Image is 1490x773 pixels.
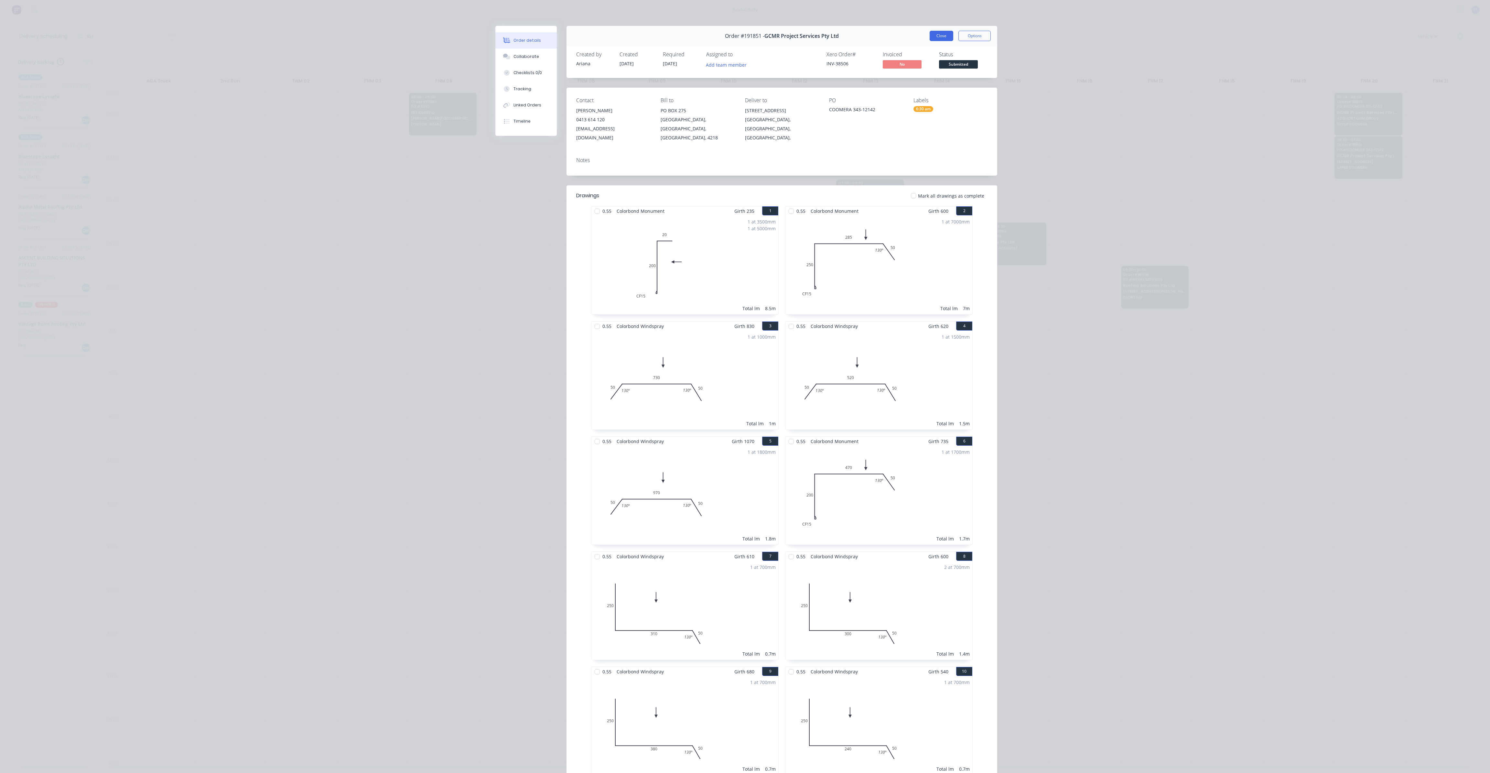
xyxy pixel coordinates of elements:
[762,437,778,446] button: 5
[576,60,612,67] div: Ariana
[748,225,776,232] div: 1 at 5000mm
[748,333,776,340] div: 1 at 1000mm
[732,437,754,446] span: Girth 1070
[808,552,860,561] span: Colorbond Windspray
[745,106,819,115] div: [STREET_ADDRESS]
[808,667,860,676] span: Colorbond Windspray
[495,97,557,113] button: Linked Orders
[748,449,776,455] div: 1 at 1800mm
[794,667,808,676] span: 0.55
[513,118,531,124] div: Timeline
[944,679,970,686] div: 1 at 700mm
[748,218,776,225] div: 1 at 3500mm
[785,446,972,545] div: 0CF1520047050130º1 at 1700mmTotal lm1.7m
[513,70,542,76] div: Checklists 0/0
[513,102,541,108] div: Linked Orders
[826,51,875,58] div: Xero Order #
[600,552,614,561] span: 0.55
[513,38,541,43] div: Order details
[661,106,735,142] div: PO BOX 275[GEOGRAPHIC_DATA], [GEOGRAPHIC_DATA], [GEOGRAPHIC_DATA], 4218
[765,766,776,772] div: 0.7m
[808,321,860,331] span: Colorbond Windspray
[576,97,650,103] div: Contact
[614,552,666,561] span: Colorbond Windspray
[745,97,819,103] div: Deliver to
[750,679,776,686] div: 1 at 700mm
[794,437,808,446] span: 0.55
[661,115,735,142] div: [GEOGRAPHIC_DATA], [GEOGRAPHIC_DATA], [GEOGRAPHIC_DATA], 4218
[576,51,612,58] div: Created by
[600,206,614,216] span: 0.55
[944,564,970,571] div: 2 at 700mm
[495,113,557,129] button: Timeline
[591,331,778,430] div: 05073050130º130º1 at 1000mmTotal lm1m
[939,60,978,68] span: Submitted
[661,97,735,103] div: Bill to
[883,51,931,58] div: Invoiced
[620,60,634,67] span: [DATE]
[762,321,778,331] button: 3
[829,106,903,115] div: COOMERA 343-12142
[495,81,557,97] button: Tracking
[936,420,954,427] div: Total lm
[769,420,776,427] div: 1m
[942,333,970,340] div: 1 at 1500mm
[576,157,988,163] div: Notes
[495,65,557,81] button: Checklists 0/0
[928,437,948,446] span: Girth 735
[614,321,666,331] span: Colorbond Windspray
[936,650,954,657] div: Total lm
[742,766,760,772] div: Total lm
[942,218,970,225] div: 1 at 7000mm
[794,206,808,216] span: 0.55
[734,321,754,331] span: Girth 830
[928,667,948,676] span: Girth 540
[942,449,970,455] div: 1 at 1700mm
[620,51,655,58] div: Created
[762,667,778,676] button: 9
[706,60,750,69] button: Add team member
[928,321,948,331] span: Girth 620
[959,766,970,772] div: 0.7m
[742,650,760,657] div: Total lm
[734,206,754,216] span: Girth 235
[918,192,984,199] span: Mark all drawings as complete
[742,305,760,312] div: Total lm
[794,321,808,331] span: 0.55
[808,206,861,216] span: Colorbond Monument
[600,437,614,446] span: 0.55
[959,420,970,427] div: 1.5m
[614,206,667,216] span: Colorbond Monument
[785,561,972,660] div: 025030050130º2 at 700mmTotal lm1.4m
[936,766,954,772] div: Total lm
[600,667,614,676] span: 0.55
[576,106,650,115] div: [PERSON_NAME]
[959,535,970,542] div: 1.7m
[576,192,599,200] div: Drawings
[765,305,776,312] div: 8.5m
[829,97,903,103] div: PO
[930,31,953,41] button: Close
[928,552,948,561] span: Girth 600
[703,60,750,69] button: Add team member
[826,60,875,67] div: INV-38506
[939,60,978,70] button: Submitted
[939,51,988,58] div: Status
[794,552,808,561] span: 0.55
[785,216,972,314] div: 0CF1525028550130º1 at 7000mmTotal lm7m
[883,60,922,68] span: No
[956,437,972,446] button: 6
[956,667,972,676] button: 10
[600,321,614,331] span: 0.55
[928,206,948,216] span: Girth 600
[959,650,970,657] div: 1.4m
[706,51,771,58] div: Assigned to
[963,305,970,312] div: 7m
[614,437,666,446] span: Colorbond Windspray
[762,206,778,215] button: 1
[513,86,531,92] div: Tracking
[958,31,991,41] button: Options
[765,650,776,657] div: 0.7m
[808,437,861,446] span: Colorbond Monument
[745,115,819,142] div: [GEOGRAPHIC_DATA], [GEOGRAPHIC_DATA], [GEOGRAPHIC_DATA],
